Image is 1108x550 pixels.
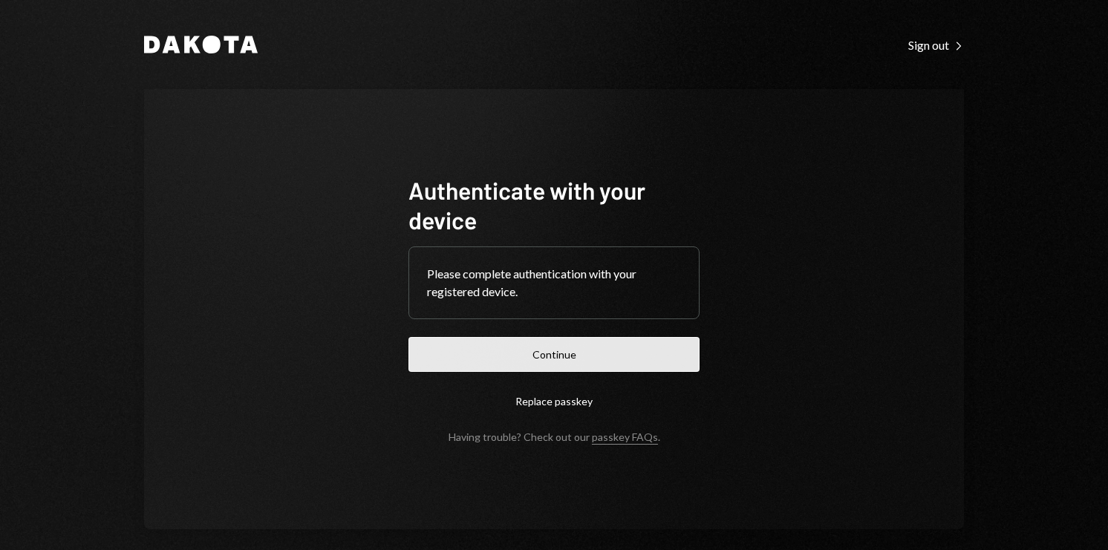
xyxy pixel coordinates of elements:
a: Sign out [908,36,964,53]
h1: Authenticate with your device [408,175,700,235]
button: Replace passkey [408,384,700,419]
button: Continue [408,337,700,372]
div: Please complete authentication with your registered device. [427,265,681,301]
div: Sign out [908,38,964,53]
a: passkey FAQs [592,430,658,445]
div: Having trouble? Check out our . [449,430,660,443]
